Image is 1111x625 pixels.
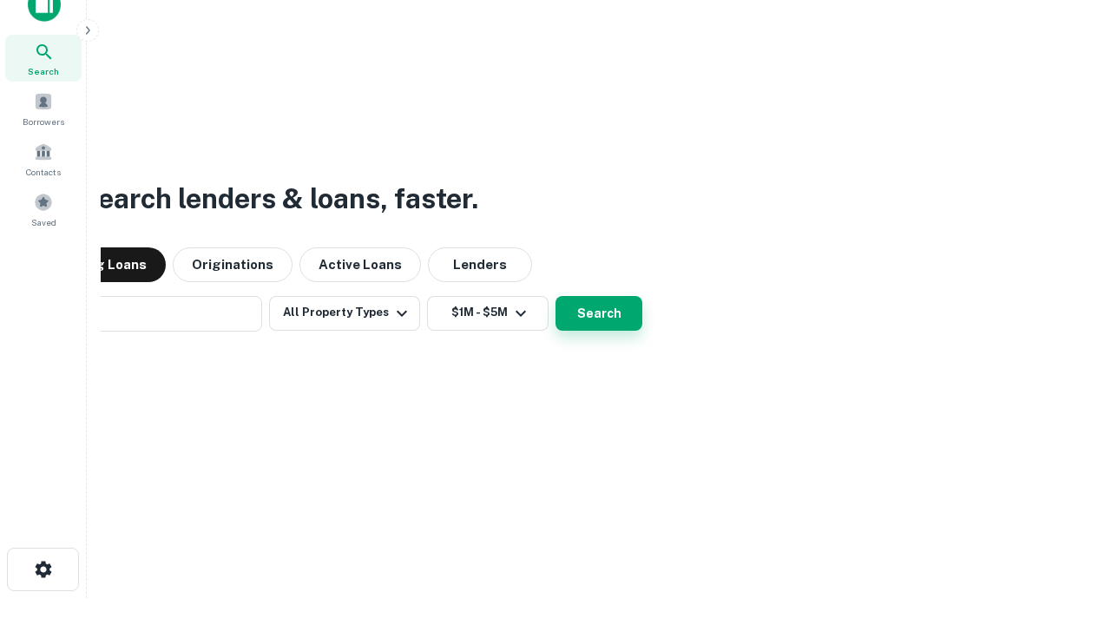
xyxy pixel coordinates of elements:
[428,247,532,282] button: Lenders
[79,178,478,220] h3: Search lenders & loans, faster.
[5,186,82,233] a: Saved
[5,35,82,82] a: Search
[299,247,421,282] button: Active Loans
[23,115,64,128] span: Borrowers
[555,296,642,331] button: Search
[28,64,59,78] span: Search
[5,135,82,182] a: Contacts
[31,215,56,229] span: Saved
[427,296,549,331] button: $1M - $5M
[1024,486,1111,569] iframe: Chat Widget
[173,247,293,282] button: Originations
[5,85,82,132] a: Borrowers
[269,296,420,331] button: All Property Types
[26,165,61,179] span: Contacts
